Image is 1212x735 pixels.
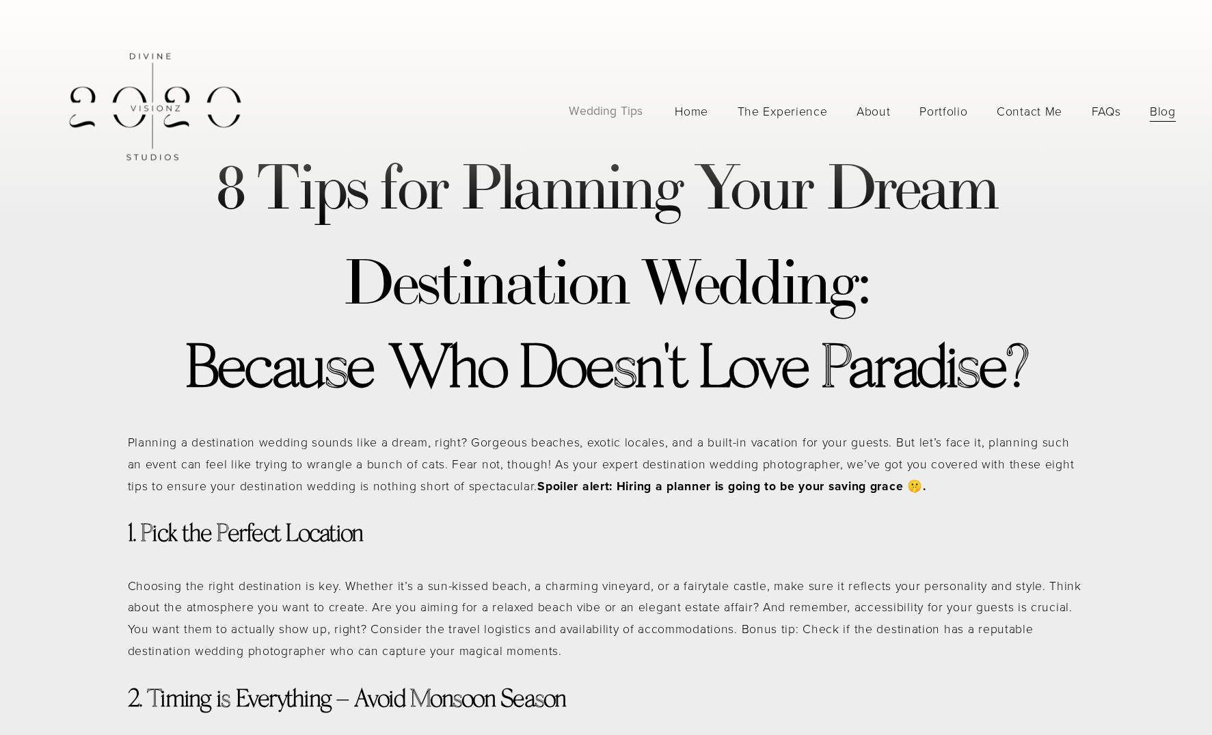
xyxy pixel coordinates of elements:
a: About [857,99,891,123]
a: folder dropdown [919,99,967,123]
p: Planning a destination wedding sounds like a dream, right? Gorgeous beaches, exotic locales, and ... [128,431,1085,496]
a: FAQs [1092,99,1121,123]
a: Blog [1150,99,1176,123]
strong: Spoiler alert: Hiring a planner is going to be your saving grace 🤫. [537,477,926,494]
a: folder dropdown [997,99,1062,123]
h1: 8 Tips for Planning Your Dream Destination Wedding: [128,139,1085,329]
p: Choosing the right destination is key. Whether it’s a sun-kissed beach, a charming vineyard, or a... [128,575,1085,662]
span: Contact Me [997,101,1062,122]
span: Portfolio [919,101,967,122]
a: Home [675,99,708,123]
strong: Because Who Doesn't Love Paradise? [185,343,1027,403]
img: Divine 20/20 Visionz Studios [36,18,269,204]
strong: 2. Timing is Everything – Avoid Monsoon Season [128,689,566,712]
strong: 1. Pick the Perfect Location [128,523,363,547]
a: The Experience [738,99,828,123]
